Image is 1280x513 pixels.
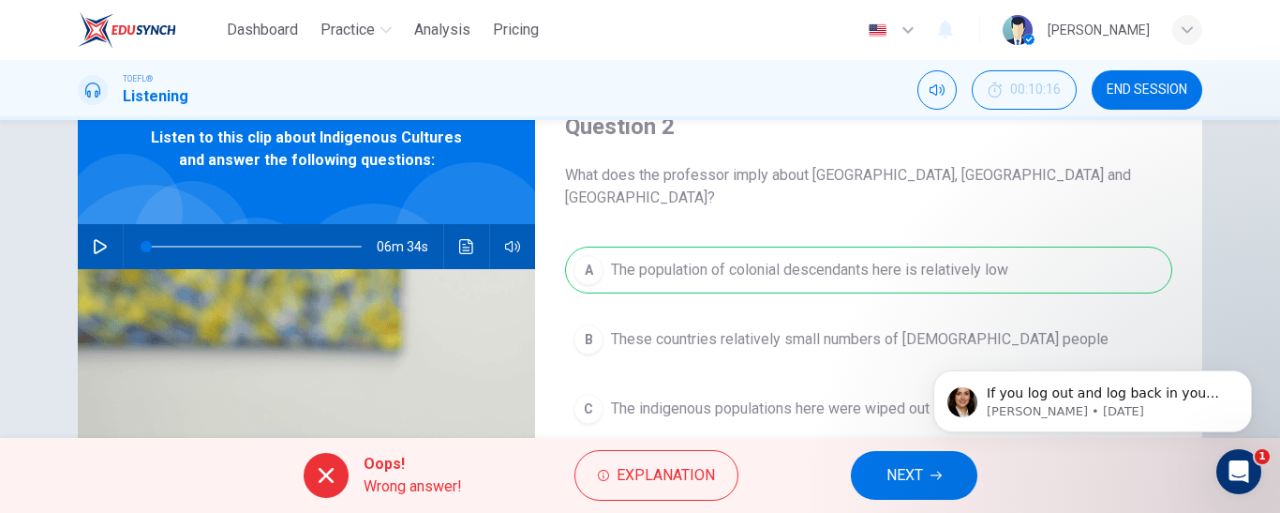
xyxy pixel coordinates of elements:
iframe: Intercom live chat [1216,449,1261,494]
button: Pricing [485,13,546,47]
button: END SESSION [1092,70,1202,110]
span: Pricing [493,19,539,41]
span: Practice [320,19,375,41]
img: en [866,23,889,38]
button: Click to see the audio transcription [452,224,482,269]
span: Analysis [414,19,470,41]
span: Explanation [617,462,715,489]
span: 00:10:16 [1010,83,1061,98]
iframe: Intercom notifications message [905,331,1280,462]
div: Mute [917,70,957,110]
img: Profile picture [1003,15,1033,45]
div: Hide [972,70,1077,110]
button: Dashboard [219,13,305,47]
button: NEXT [851,451,977,500]
button: 00:10:16 [972,70,1077,110]
span: 06m 34s [377,224,443,269]
span: 1 [1255,449,1270,464]
span: TOEFL® [123,72,153,85]
a: EduSynch logo [78,11,219,49]
span: NEXT [886,462,923,489]
button: Analysis [407,13,478,47]
h1: Listening [123,85,188,108]
span: What does the professor imply about [GEOGRAPHIC_DATA], [GEOGRAPHIC_DATA] and [GEOGRAPHIC_DATA]? [565,164,1172,209]
button: Practice [313,13,399,47]
h4: Question 2 [565,112,1172,142]
img: EduSynch logo [78,11,176,49]
span: Listen to this clip about Indigenous Cultures and answer the following questions: [139,127,474,172]
button: Explanation [574,450,738,501]
div: [PERSON_NAME] [1048,19,1150,41]
span: END SESSION [1107,83,1187,98]
span: Wrong answer! [364,475,462,498]
span: Oops! [364,453,462,475]
span: Dashboard [227,19,298,41]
